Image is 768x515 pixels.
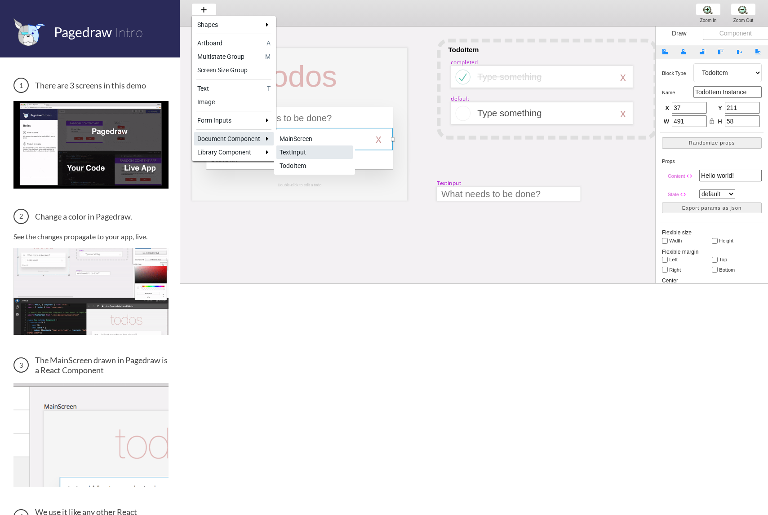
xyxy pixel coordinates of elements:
span: A [266,39,271,48]
div: MainScreen [280,134,350,143]
div: Document Component [197,134,260,143]
div: Library Component [197,148,260,157]
div: Image [197,97,271,106]
div: Form Inputs [197,116,260,125]
div: Text [197,84,264,93]
div: TextInput [280,148,350,157]
div: Multistate Group [197,52,262,61]
div: TodoItem [280,161,350,170]
span: T [267,84,271,93]
div: Artboard [197,39,263,48]
div: Screen Size Group [197,66,271,75]
span: M [265,52,271,61]
div: Shapes [197,20,260,29]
